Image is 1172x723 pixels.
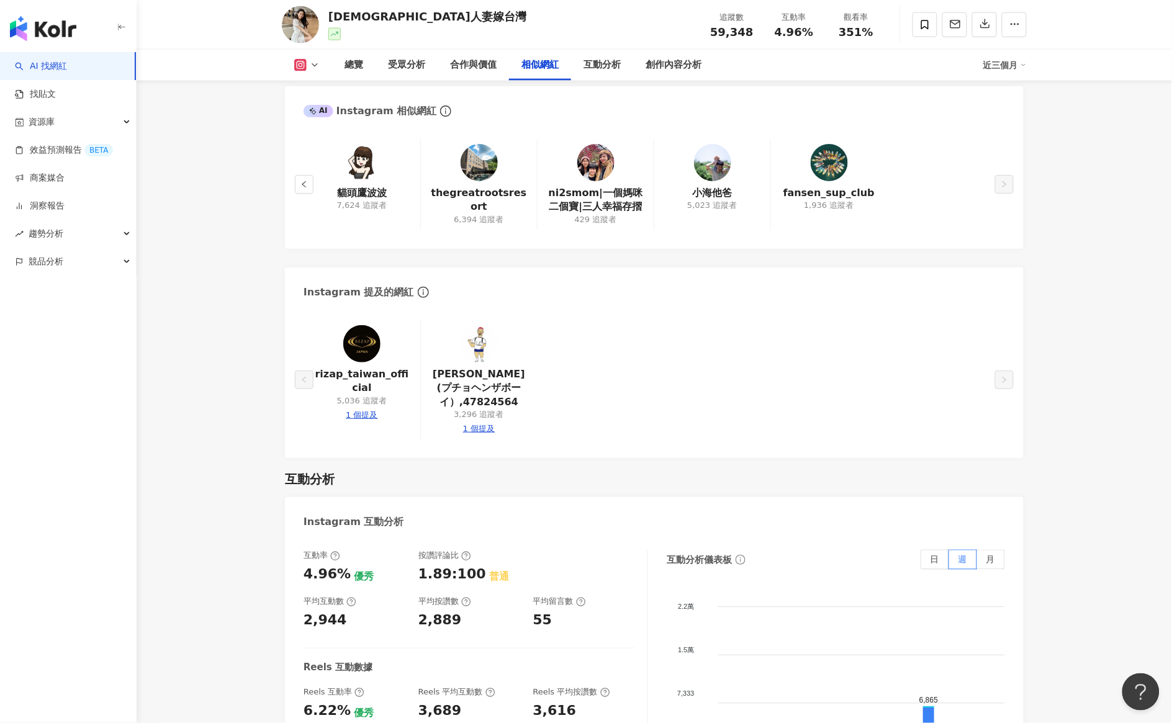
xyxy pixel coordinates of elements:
[995,370,1014,389] button: right
[416,285,431,300] span: info-circle
[461,325,498,362] img: KOL Avatar
[304,285,414,299] div: Instagram 提及的網紅
[461,325,498,367] a: KOL Avatar
[646,58,701,73] div: 創作內容分析
[295,370,313,389] button: left
[304,515,404,529] div: Instagram 互動分析
[343,325,381,362] img: KOL Avatar
[804,200,854,211] div: 1,936 追蹤者
[454,214,503,225] div: 6,394 追蹤者
[15,200,65,212] a: 洞察報告
[770,11,818,24] div: 互動率
[811,144,848,181] img: KOL Avatar
[438,104,453,119] span: info-circle
[450,58,497,73] div: 合作與價值
[418,550,471,561] div: 按讚評論比
[354,570,374,583] div: 優秀
[463,423,495,434] div: 1 個提及
[15,172,65,184] a: 商案媒合
[1122,673,1160,711] iframe: Help Scout Beacon - Open
[418,596,471,607] div: 平均按讚數
[811,144,848,186] a: KOL Avatar
[577,144,615,181] img: KOL Avatar
[282,6,319,43] img: KOL Avatar
[694,144,731,181] img: KOL Avatar
[775,26,813,38] span: 4.96%
[354,706,374,720] div: 優秀
[328,9,526,24] div: [DEMOGRAPHIC_DATA]人妻嫁台灣
[839,26,873,38] span: 351%
[10,16,76,41] img: logo
[337,200,387,211] div: 7,624 追蹤者
[431,367,527,409] a: [PERSON_NAME] (プチョヘンザボーイ）,47824564
[678,603,695,611] tspan: 2.2萬
[346,410,377,421] div: 1 個提及
[983,55,1027,75] div: 近三個月
[15,144,113,156] a: 效益預測報告BETA
[461,144,498,186] a: KOL Avatar
[548,186,644,214] a: ni2smom|一個媽咪二個寶|三人幸福存摺
[783,186,875,200] a: fansen_sup_club
[418,565,486,584] div: 1.89:100
[343,325,381,367] a: KOL Avatar
[687,200,737,211] div: 5,023 追蹤者
[15,230,24,238] span: rise
[708,11,755,24] div: 追蹤數
[343,144,381,186] a: KOL Avatar
[345,58,363,73] div: 總覽
[931,555,939,565] span: 日
[734,553,747,567] span: info-circle
[577,144,615,186] a: KOL Avatar
[575,214,617,225] div: 429 追蹤者
[533,701,577,721] div: 3,616
[15,88,56,101] a: 找貼文
[304,686,364,698] div: Reels 互動率
[285,470,335,488] div: 互動分析
[958,555,967,565] span: 週
[29,108,55,136] span: 資源庫
[300,181,308,188] span: left
[678,647,695,654] tspan: 1.5萬
[694,144,731,186] a: KOL Avatar
[832,11,880,24] div: 觀看率
[418,686,495,698] div: Reels 平均互動數
[431,186,527,214] a: thegreatrootsresort
[693,186,732,200] a: 小海他爸
[337,186,387,200] a: 貓頭鷹波波
[304,105,333,117] div: AI
[304,565,351,584] div: 4.96%
[454,409,503,420] div: 3,296 追蹤者
[304,701,351,721] div: 6.22%
[533,596,586,607] div: 平均留言數
[388,58,425,73] div: 受眾分析
[337,395,387,406] div: 5,036 追蹤者
[304,104,436,118] div: Instagram 相似網紅
[304,661,372,674] div: Reels 互動數據
[418,611,462,630] div: 2,889
[489,570,509,583] div: 普通
[29,248,63,276] span: 競品分析
[584,58,621,73] div: 互動分析
[304,611,347,630] div: 2,944
[29,220,63,248] span: 趨勢分析
[461,144,498,181] img: KOL Avatar
[304,550,340,561] div: 互動率
[678,690,695,698] tspan: 7,333
[313,367,410,395] a: rizap_taiwan_official
[710,25,753,38] span: 59,348
[667,554,732,567] div: 互動分析儀表板
[304,596,356,607] div: 平均互動數
[521,58,559,73] div: 相似網紅
[418,701,462,721] div: 3,689
[15,60,67,73] a: searchAI 找網紅
[295,175,313,194] button: left
[986,555,995,565] span: 月
[533,686,610,698] div: Reels 平均按讚數
[533,611,552,630] div: 55
[343,144,381,181] img: KOL Avatar
[995,175,1014,194] button: right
